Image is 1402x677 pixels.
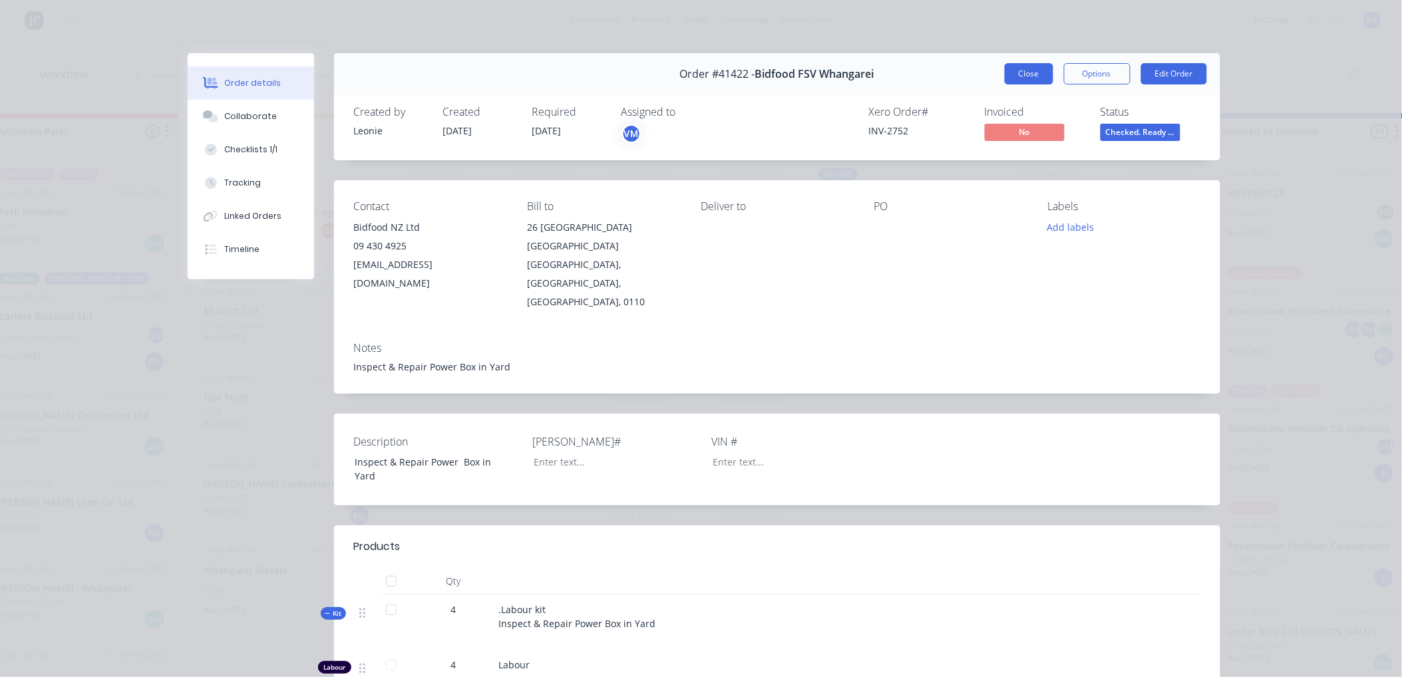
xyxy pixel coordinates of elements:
[354,106,427,118] div: Created by
[325,609,342,618] span: Kit
[443,106,516,118] div: Created
[354,237,506,255] div: 09 430 4925
[344,452,510,485] div: Inspect & Repair Power Box in Yard
[451,658,456,672] span: 4
[1048,200,1200,213] div: Labels
[1005,63,1053,84] button: Close
[414,568,494,595] div: Qty
[321,607,346,620] div: Kit
[354,434,520,450] label: Description
[354,342,1200,354] div: Notes
[701,200,853,213] div: Deliver to
[188,166,314,200] button: Tracking
[224,110,277,122] div: Collaborate
[680,68,755,80] span: Order #41422 -
[1064,63,1131,84] button: Options
[1101,106,1200,118] div: Status
[755,68,874,80] span: Bidfood FSV Whangarei
[621,106,755,118] div: Assigned to
[224,77,281,89] div: Order details
[1101,124,1180,144] button: Checked. Ready ...
[354,200,506,213] div: Contact
[354,539,401,555] div: Products
[354,124,427,138] div: Leonie
[318,661,351,674] div: Labour
[527,218,679,311] div: 26 [GEOGRAPHIC_DATA] [GEOGRAPHIC_DATA][GEOGRAPHIC_DATA], [GEOGRAPHIC_DATA], [GEOGRAPHIC_DATA], 0110
[533,434,699,450] label: [PERSON_NAME]#
[443,124,472,137] span: [DATE]
[985,124,1065,140] span: No
[1041,218,1102,236] button: Add labels
[224,243,260,255] div: Timeline
[527,200,679,213] div: Bill to
[354,255,506,293] div: [EMAIL_ADDRESS][DOMAIN_NAME]
[527,218,679,255] div: 26 [GEOGRAPHIC_DATA] [GEOGRAPHIC_DATA]
[1101,124,1180,140] span: Checked. Ready ...
[621,124,641,144] button: VM
[532,124,562,137] span: [DATE]
[224,177,261,189] div: Tracking
[869,124,969,138] div: INV-2752
[451,603,456,616] span: 4
[224,144,277,156] div: Checklists 1/1
[188,100,314,133] button: Collaborate
[499,658,530,671] span: Labour
[188,133,314,166] button: Checklists 1/1
[527,255,679,311] div: [GEOGRAPHIC_DATA], [GEOGRAPHIC_DATA], [GEOGRAPHIC_DATA], 0110
[499,603,656,630] span: .Labour kit Inspect & Repair Power Box in Yard
[354,360,1200,374] div: Inspect & Repair Power Box in Yard
[188,67,314,100] button: Order details
[188,200,314,233] button: Linked Orders
[532,106,606,118] div: Required
[1141,63,1207,84] button: Edit Order
[354,218,506,237] div: Bidfood NZ Ltd
[869,106,969,118] div: Xero Order #
[354,218,506,293] div: Bidfood NZ Ltd09 430 4925[EMAIL_ADDRESS][DOMAIN_NAME]
[712,434,878,450] label: VIN #
[224,210,281,222] div: Linked Orders
[874,200,1027,213] div: PO
[188,233,314,266] button: Timeline
[985,106,1085,118] div: Invoiced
